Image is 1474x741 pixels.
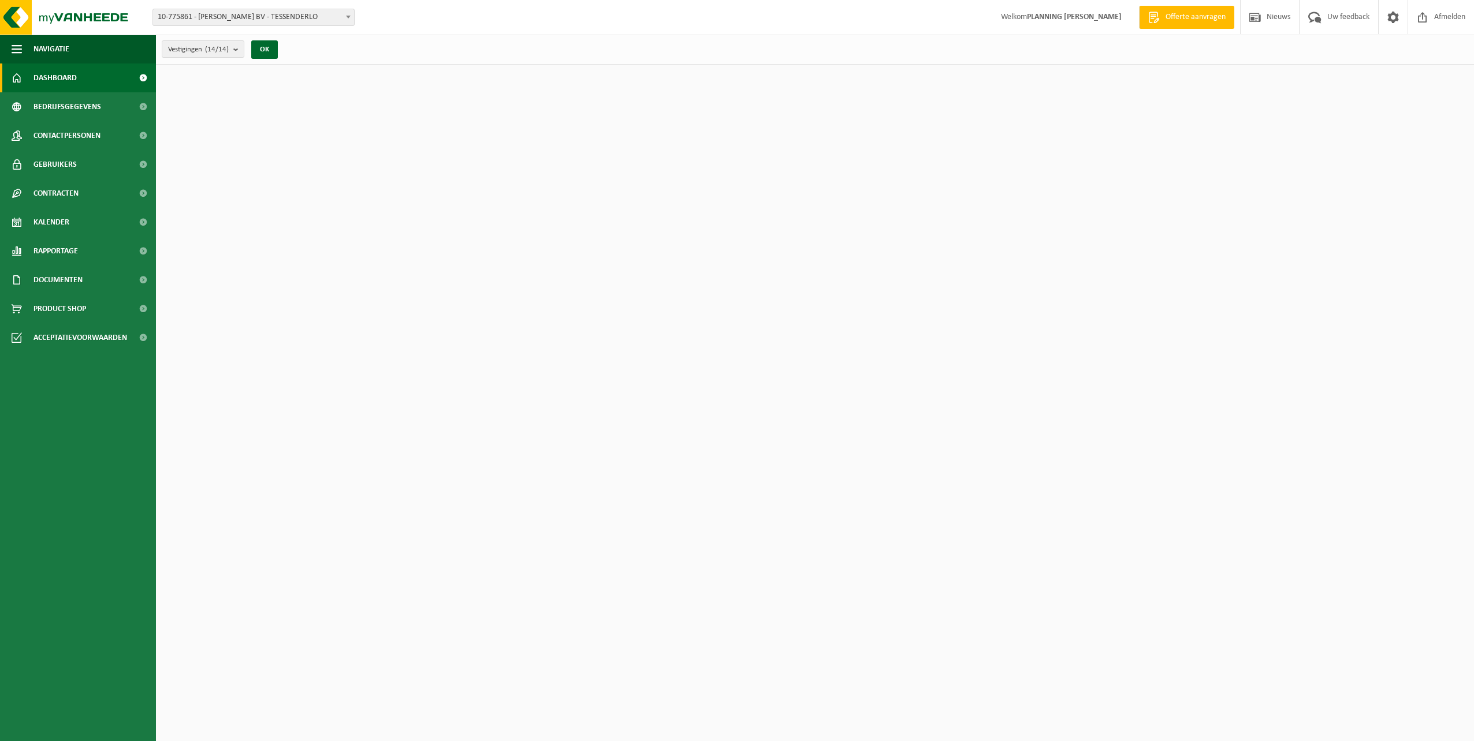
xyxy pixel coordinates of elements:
span: Documenten [33,265,83,294]
span: Navigatie [33,35,69,63]
span: Gebruikers [33,150,77,179]
a: Offerte aanvragen [1139,6,1234,29]
span: Kalender [33,208,69,237]
strong: PLANNING [PERSON_NAME] [1027,13,1122,21]
span: Contactpersonen [33,121,100,150]
span: Vestigingen [168,41,229,58]
count: (14/14) [205,46,229,53]
span: Product Shop [33,294,86,323]
button: OK [251,40,278,59]
span: Rapportage [33,237,78,265]
span: Contracten [33,179,79,208]
button: Vestigingen(14/14) [162,40,244,58]
span: Dashboard [33,63,77,92]
span: Acceptatievoorwaarden [33,323,127,352]
span: Offerte aanvragen [1163,12,1229,23]
span: Bedrijfsgegevens [33,92,101,121]
span: 10-775861 - YVES MAES BV - TESSENDERLO [152,9,355,26]
span: 10-775861 - YVES MAES BV - TESSENDERLO [153,9,354,25]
